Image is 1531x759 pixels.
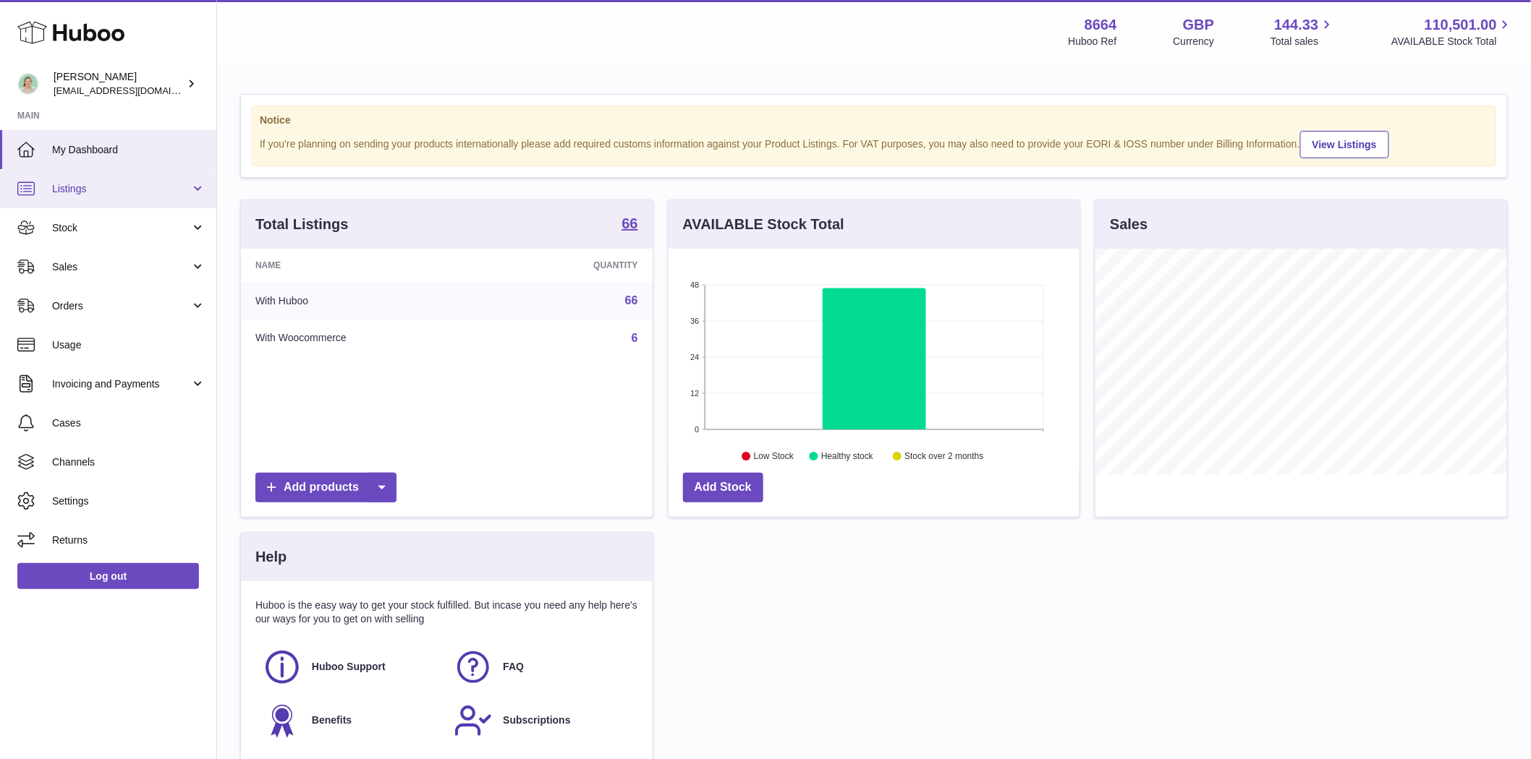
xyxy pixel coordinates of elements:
[1391,35,1514,48] span: AVAILABLE Stock Total
[1069,35,1117,48] div: Huboo Ref
[54,85,213,96] span: [EMAIL_ADDRESS][DOMAIN_NAME]
[241,320,496,357] td: With Woocommerce
[1110,215,1148,234] h3: Sales
[52,260,190,274] span: Sales
[695,425,699,434] text: 0
[690,280,699,289] text: 48
[622,216,637,231] strong: 66
[1300,131,1389,158] a: View Listings
[52,494,205,508] span: Settings
[1274,15,1318,35] span: 144.33
[1174,35,1215,48] div: Currency
[683,215,844,234] h3: AVAILABLE Stock Total
[52,533,205,547] span: Returns
[503,713,570,727] span: Subscriptions
[496,249,653,282] th: Quantity
[54,70,184,98] div: [PERSON_NAME]
[904,452,983,462] text: Stock over 2 months
[255,547,287,567] h3: Help
[690,317,699,325] text: 36
[821,452,874,462] text: Healthy stock
[1085,15,1117,35] strong: 8664
[454,701,630,740] a: Subscriptions
[52,221,190,235] span: Stock
[632,332,638,344] a: 6
[312,713,352,727] span: Benefits
[260,129,1488,158] div: If you're planning on sending your products internationally please add required customs informati...
[241,249,496,282] th: Name
[690,389,699,398] text: 12
[503,660,524,674] span: FAQ
[52,377,190,391] span: Invoicing and Payments
[52,338,205,352] span: Usage
[241,282,496,320] td: With Huboo
[1425,15,1497,35] span: 110,501.00
[312,660,386,674] span: Huboo Support
[625,294,638,306] a: 66
[52,182,190,196] span: Listings
[1271,35,1335,48] span: Total sales
[454,648,630,687] a: FAQ
[1391,15,1514,48] a: 110,501.00 AVAILABLE Stock Total
[622,216,637,233] a: 66
[260,113,1488,127] strong: Notice
[52,143,205,157] span: My Dashboard
[52,416,205,430] span: Cases
[17,73,39,95] img: internalAdmin-8664@internal.huboo.com
[754,452,794,462] text: Low Stock
[17,563,199,589] a: Log out
[1271,15,1335,48] a: 144.33 Total sales
[255,473,396,502] a: Add products
[1183,15,1214,35] strong: GBP
[255,215,349,234] h3: Total Listings
[52,299,190,313] span: Orders
[690,353,699,361] text: 24
[683,473,763,502] a: Add Stock
[52,455,205,469] span: Channels
[255,599,638,626] p: Huboo is the easy way to get your stock fulfilled. But incase you need any help here's our ways f...
[263,701,439,740] a: Benefits
[263,648,439,687] a: Huboo Support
